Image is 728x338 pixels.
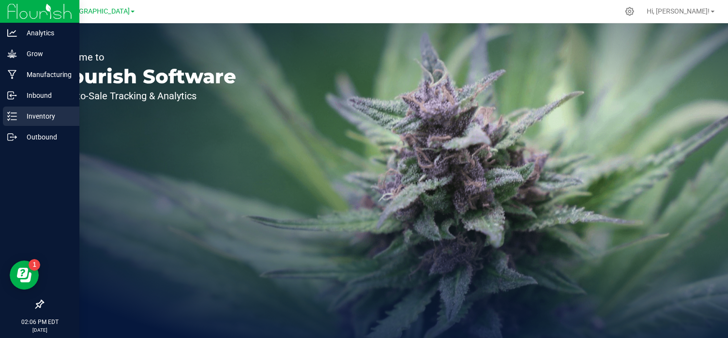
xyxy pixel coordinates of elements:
[17,48,75,60] p: Grow
[52,91,236,101] p: Seed-to-Sale Tracking & Analytics
[7,70,17,79] inline-svg: Manufacturing
[52,67,236,86] p: Flourish Software
[647,7,710,15] span: Hi, [PERSON_NAME]!
[7,28,17,38] inline-svg: Analytics
[4,318,75,326] p: 02:06 PM EDT
[17,90,75,101] p: Inbound
[52,52,236,62] p: Welcome to
[29,259,40,271] iframe: Resource center unread badge
[7,91,17,100] inline-svg: Inbound
[7,111,17,121] inline-svg: Inventory
[623,7,636,16] div: Manage settings
[17,110,75,122] p: Inventory
[17,27,75,39] p: Analytics
[7,49,17,59] inline-svg: Grow
[63,7,130,15] span: [GEOGRAPHIC_DATA]
[17,69,75,80] p: Manufacturing
[7,132,17,142] inline-svg: Outbound
[4,326,75,334] p: [DATE]
[17,131,75,143] p: Outbound
[10,261,39,290] iframe: Resource center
